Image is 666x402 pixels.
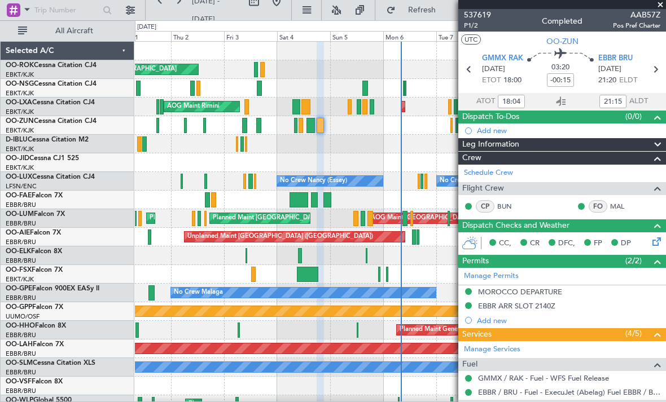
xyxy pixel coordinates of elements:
div: Tue 7 [436,31,489,41]
a: OO-ROKCessna Citation CJ4 [6,62,97,69]
span: OO-GPP [6,304,32,311]
div: EBBR ARR SLOT 2140Z [478,301,555,311]
a: OO-JIDCessna CJ1 525 [6,155,79,162]
div: Add new [477,126,660,135]
a: OO-VSFFalcon 8X [6,378,63,385]
a: OO-NSGCessna Citation CJ4 [6,81,97,87]
div: Add new [477,316,660,325]
span: 03:20 [551,62,569,73]
span: OO-NSG [6,81,34,87]
div: Planned Maint Geneva (Cointrin) [400,321,493,338]
a: OO-ZUNCessna Citation CJ4 [6,118,97,125]
a: EBBR/BRU [6,350,36,358]
span: [DATE] [482,64,505,75]
span: Dispatch Checks and Weather [462,219,569,232]
span: OO-FSX [6,267,32,273]
span: ELDT [619,75,637,86]
a: EBBR/BRU [6,201,36,209]
div: AOG Maint [GEOGRAPHIC_DATA] [371,210,470,227]
a: OO-LAHFalcon 7X [6,341,64,348]
span: OO-FAE [6,192,32,199]
a: OO-GPPFalcon 7X [6,304,63,311]
span: Leg Information [462,138,519,151]
span: ALDT [629,96,648,107]
a: D-IBLUCessna Citation M2 [6,136,89,143]
a: Manage Services [464,344,520,355]
span: OO-GPE [6,285,32,292]
span: CR [530,238,540,249]
a: EBBR/BRU [6,238,36,246]
a: OO-FAEFalcon 7X [6,192,63,199]
span: Pos Pref Charter [613,21,660,30]
span: GMMX RAK [482,53,523,64]
a: OO-LUXCessna Citation CJ4 [6,174,95,180]
span: OO-LXA [6,99,32,106]
input: --:-- [498,95,525,108]
a: EBBR / BRU - Fuel - ExecuJet (Abelag) Fuel EBBR / BRU [478,387,660,397]
span: OO-ROK [6,62,34,69]
span: OO-AIE [6,229,30,236]
button: All Aircraft [12,22,122,40]
span: DFC, [558,238,575,249]
a: OO-GPEFalcon 900EX EASy II [6,285,99,292]
a: EBKT/KJK [6,70,34,79]
a: EBBR/BRU [6,219,36,228]
div: Planned Maint Kortrijk-[GEOGRAPHIC_DATA] [404,98,536,115]
div: Mon 6 [383,31,436,41]
input: Trip Number [34,2,99,19]
span: OO-ZUN [546,36,579,47]
input: --:-- [599,95,626,108]
span: FP [594,238,602,249]
div: Completed [542,15,582,27]
span: (2/2) [625,255,642,267]
span: (0/0) [625,111,642,122]
span: 18:00 [503,75,522,86]
span: OO-LUX [6,174,32,180]
a: OO-AIEFalcon 7X [6,229,61,236]
a: Schedule Crew [464,167,513,179]
span: OO-ELK [6,248,31,255]
a: EBBR/BRU [6,387,36,395]
span: Flight Crew [462,182,504,195]
span: ETOT [482,75,501,86]
span: OO-HHO [6,323,35,329]
span: ATOT [476,96,495,107]
span: [DATE] [598,64,621,75]
div: Unplanned Maint [GEOGRAPHIC_DATA] ([GEOGRAPHIC_DATA]) [187,228,373,245]
a: OO-SLMCessna Citation XLS [6,360,95,366]
button: Refresh [381,1,449,19]
span: All Aircraft [29,27,119,35]
a: EBKT/KJK [6,145,34,153]
div: No Crew Nancy (Essey) [280,173,347,189]
span: Refresh [398,6,445,14]
div: [DATE] [137,23,156,32]
div: Planned Maint [GEOGRAPHIC_DATA] ([GEOGRAPHIC_DATA] National) [150,210,354,227]
div: No Crew Nancy (Essey) [440,173,507,189]
span: D-IBLU [6,136,28,143]
div: No Crew Malaga [174,284,223,301]
div: Wed 1 [118,31,171,41]
a: EBKT/KJK [6,89,34,98]
span: CC, [499,238,511,249]
div: AOG Maint Rimini [167,98,220,115]
button: UTC [461,34,481,45]
span: P1/2 [464,21,491,30]
div: CP [476,200,494,213]
span: DP [621,238,631,249]
a: BUN [497,201,523,211]
a: EBKT/KJK [6,164,34,172]
a: EBKT/KJK [6,108,34,116]
div: Sat 4 [277,31,330,41]
span: OO-LAH [6,341,33,348]
span: Services [462,328,492,341]
div: Fri 3 [224,31,277,41]
a: Manage Permits [464,271,519,282]
a: EBKT/KJK [6,275,34,284]
span: (4/5) [625,328,642,339]
a: LFSN/ENC [6,182,37,191]
a: GMMX / RAK - Fuel - WFS Fuel Release [478,373,609,383]
span: OO-ZUN [6,118,34,125]
a: OO-LUMFalcon 7X [6,211,65,218]
span: Fuel [462,358,477,371]
a: OO-LXACessna Citation CJ4 [6,99,95,106]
